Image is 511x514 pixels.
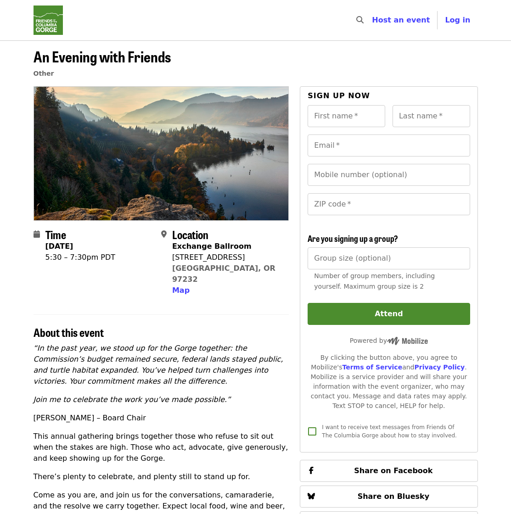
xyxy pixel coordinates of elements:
[172,264,275,284] a: [GEOGRAPHIC_DATA], OR 97232
[300,460,477,482] button: Share on Facebook
[308,247,470,269] input: [object Object]
[308,105,385,127] input: First name
[445,16,470,24] span: Log in
[34,230,40,239] i: calendar icon
[356,16,364,24] i: search icon
[342,363,402,371] a: Terms of Service
[308,91,370,100] span: Sign up now
[45,252,116,263] div: 5:30 – 7:30pm PDT
[308,353,470,411] div: By clicking the button above, you agree to Mobilize's and . Mobilize is a service provider and wi...
[34,471,289,482] p: There’s plenty to celebrate, and plenty still to stand up for.
[314,272,435,290] span: Number of group members, including yourself. Maximum group size is 2
[308,164,470,186] input: Mobile number (optional)
[387,337,428,345] img: Powered by Mobilize
[308,193,470,215] input: ZIP code
[45,226,66,242] span: Time
[45,242,73,251] strong: [DATE]
[34,413,289,424] p: [PERSON_NAME] – Board Chair
[172,226,208,242] span: Location
[172,286,190,295] span: Map
[438,11,477,29] button: Log in
[308,303,470,325] button: Attend
[34,6,63,35] img: Friends Of The Columbia Gorge - Home
[308,232,398,244] span: Are you signing up a group?
[172,242,252,251] strong: Exchange Ballroom
[34,324,104,340] span: About this event
[300,486,477,508] button: Share on Bluesky
[34,395,231,404] em: Join me to celebrate the work you’ve made possible.”
[34,70,54,77] a: Other
[354,466,432,475] span: Share on Facebook
[161,230,167,239] i: map-marker-alt icon
[172,285,190,296] button: Map
[34,431,289,464] p: This annual gathering brings together those who refuse to sit out when the stakes are high. Those...
[34,344,283,385] em: “In the past year, we stood up for the Gorge together: the Commission’s budget remained secure, f...
[322,424,457,439] span: I want to receive text messages from Friends Of The Columbia Gorge about how to stay involved.
[369,9,376,31] input: Search
[34,87,289,220] img: An Evening with Friends organized by Friends Of The Columbia Gorge
[414,363,465,371] a: Privacy Policy
[350,337,428,344] span: Powered by
[34,45,171,67] span: An Evening with Friends
[372,16,430,24] a: Host an event
[358,492,430,501] span: Share on Bluesky
[308,134,470,156] input: Email
[172,252,281,263] div: [STREET_ADDRESS]
[393,105,470,127] input: Last name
